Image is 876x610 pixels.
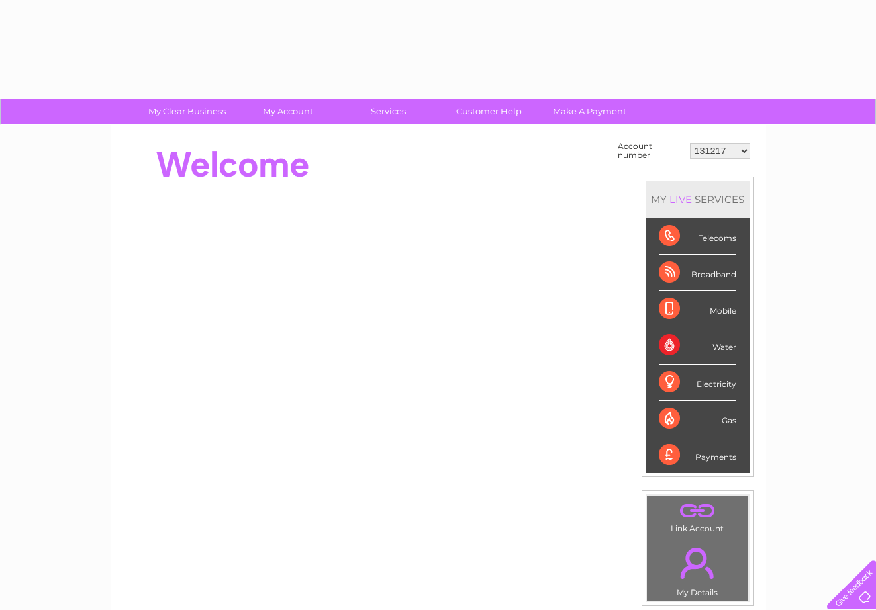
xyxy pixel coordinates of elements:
[646,495,749,537] td: Link Account
[659,255,736,291] div: Broadband
[650,499,745,522] a: .
[650,540,745,586] a: .
[132,99,242,124] a: My Clear Business
[334,99,443,124] a: Services
[667,193,695,206] div: LIVE
[659,437,736,473] div: Payments
[659,365,736,401] div: Electricity
[659,327,736,364] div: Water
[614,138,687,163] td: Account number
[646,537,749,601] td: My Details
[659,291,736,327] div: Mobile
[434,99,544,124] a: Customer Help
[646,181,750,218] div: MY SERVICES
[659,218,736,255] div: Telecoms
[535,99,644,124] a: Make A Payment
[659,401,736,437] div: Gas
[233,99,342,124] a: My Account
